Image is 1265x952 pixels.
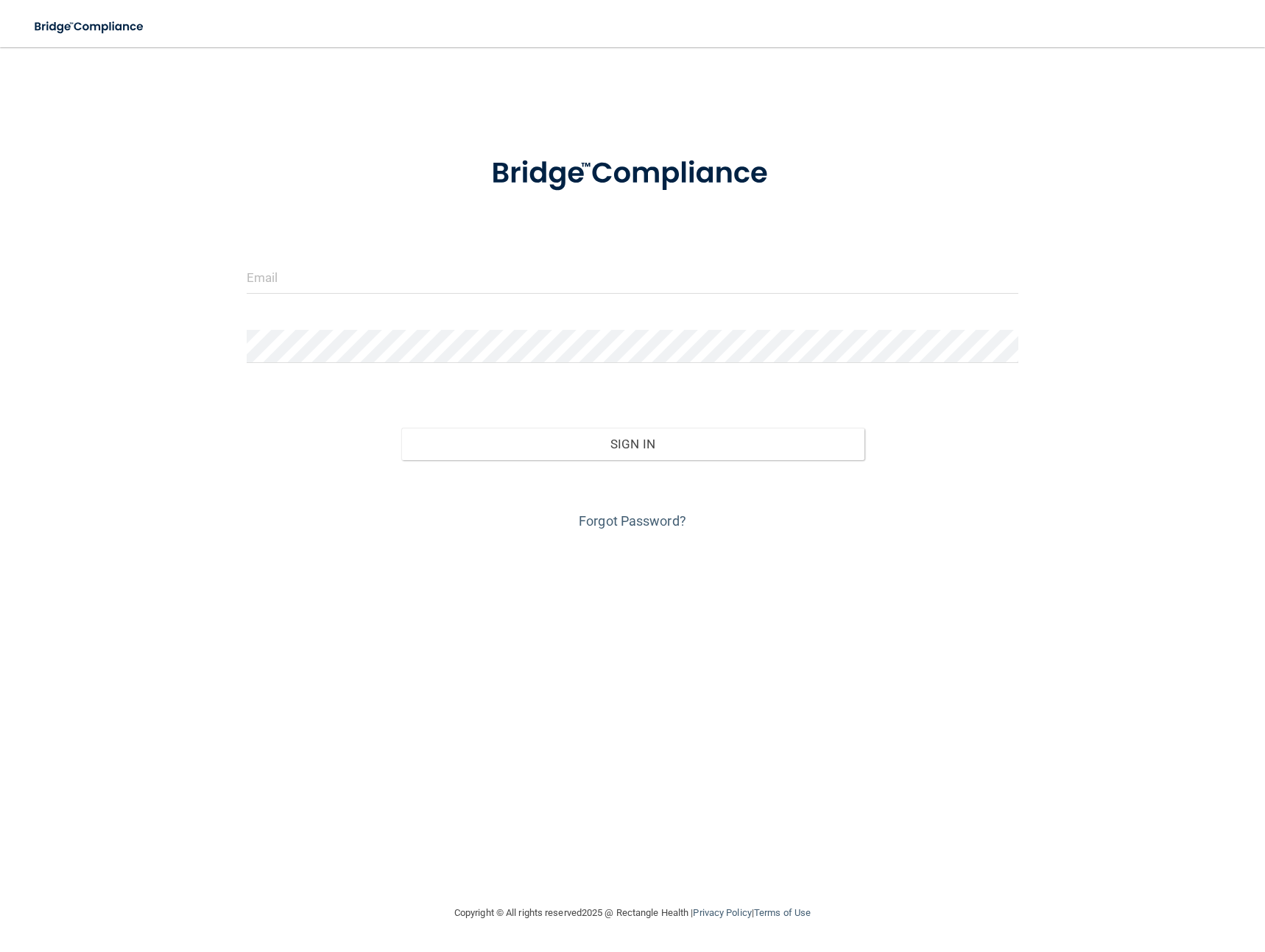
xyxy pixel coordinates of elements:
a: Forgot Password? [579,513,686,529]
div: Copyright © All rights reserved 2025 @ Rectangle Health | | [364,889,901,937]
a: Privacy Policy [693,907,751,918]
img: bridge_compliance_login_screen.278c3ca4.svg [22,12,158,42]
button: Sign In [401,428,864,460]
img: bridge_compliance_login_screen.278c3ca4.svg [461,135,804,212]
a: Terms of Use [754,907,811,918]
input: Email [247,261,1018,294]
